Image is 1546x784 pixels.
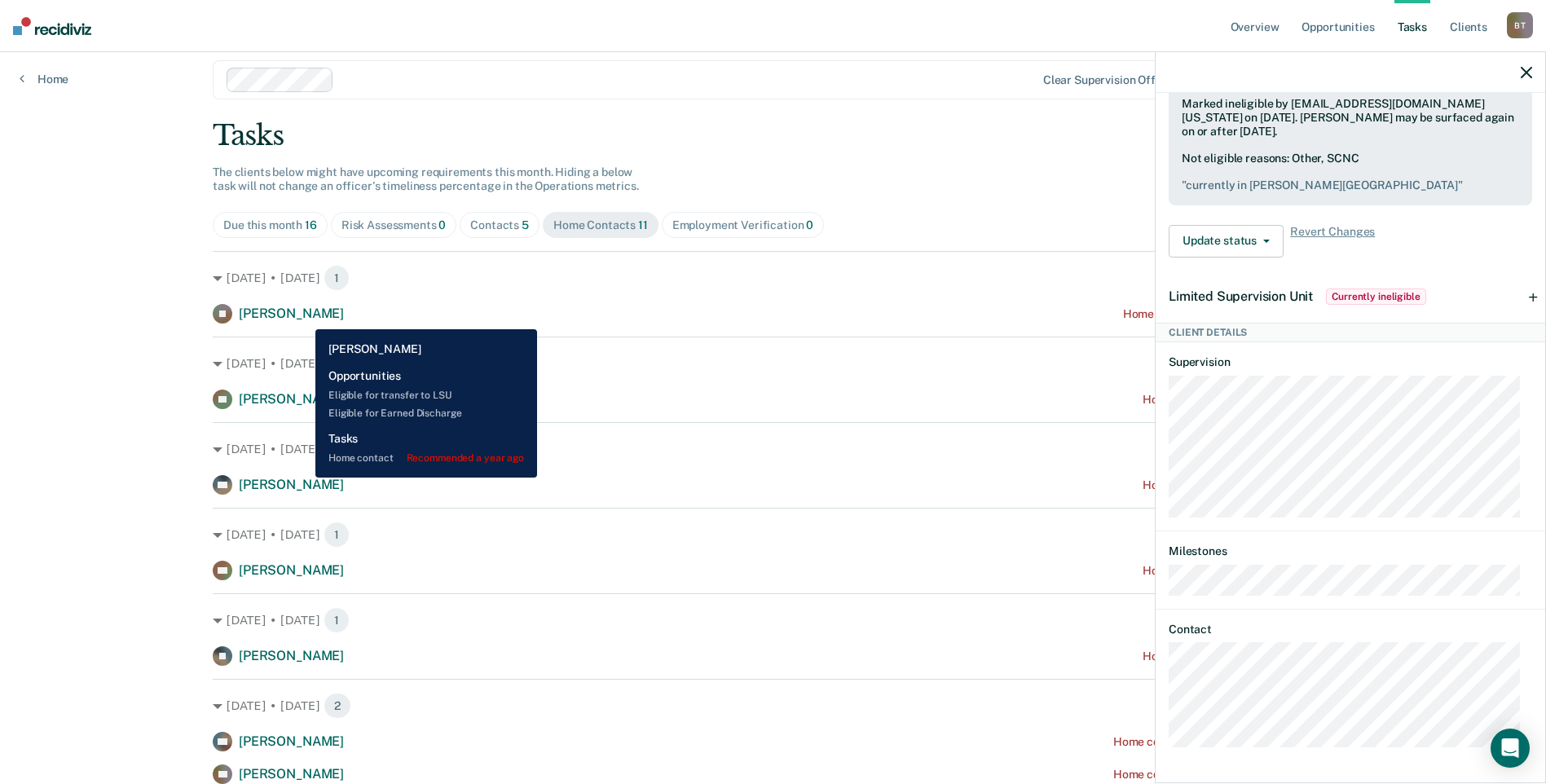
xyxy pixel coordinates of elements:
[638,218,648,231] span: 11
[213,165,639,192] span: The clients below might have upcoming requirements this month. Hiding a below task will not chang...
[1491,729,1530,768] div: Open Intercom Messenger
[470,218,529,232] div: Contacts
[1290,225,1375,258] span: Revert Changes
[1169,623,1532,636] dt: Contact
[1143,478,1333,492] div: Home contact recommended [DATE]
[213,119,1333,152] div: Tasks
[239,733,344,749] span: [PERSON_NAME]
[1113,768,1333,782] div: Home contact recommended a month ago
[1169,225,1284,258] button: Update status
[305,218,317,231] span: 16
[213,693,1333,719] div: [DATE] • [DATE]
[13,17,91,35] img: Recidiviz
[1156,271,1545,323] div: Limited Supervision UnitCurrently ineligible
[1169,288,1313,304] span: Limited Supervision Unit
[20,72,68,86] a: Home
[1156,323,1545,342] div: Client Details
[1507,12,1533,38] div: B T
[324,522,350,548] span: 1
[672,218,814,232] div: Employment Verification
[1182,178,1519,192] pre: " currently in [PERSON_NAME][GEOGRAPHIC_DATA] "
[324,350,350,377] span: 1
[1182,97,1519,138] div: Marked ineligible by [EMAIL_ADDRESS][DOMAIN_NAME][US_STATE] on [DATE]. [PERSON_NAME] may be surfa...
[324,436,350,462] span: 1
[239,477,344,492] span: [PERSON_NAME]
[324,265,350,291] span: 1
[213,350,1333,377] div: [DATE] • [DATE]
[223,218,317,232] div: Due this month
[1169,355,1532,369] dt: Supervision
[522,218,529,231] span: 5
[1143,564,1333,578] div: Home contact recommended [DATE]
[1043,73,1182,87] div: Clear supervision officers
[438,218,446,231] span: 0
[239,562,344,578] span: [PERSON_NAME]
[213,436,1333,462] div: [DATE] • [DATE]
[553,218,648,232] div: Home Contacts
[239,306,344,321] span: [PERSON_NAME]
[1143,393,1333,407] div: Home contact recommended [DATE]
[239,766,344,782] span: [PERSON_NAME]
[1326,288,1426,305] span: Currently ineligible
[341,218,447,232] div: Risk Assessments
[1123,307,1333,321] div: Home contact recommended a year ago
[213,265,1333,291] div: [DATE] • [DATE]
[239,648,344,663] span: [PERSON_NAME]
[1182,152,1519,192] div: Not eligible reasons: Other, SCNC
[1169,544,1532,558] dt: Milestones
[213,522,1333,548] div: [DATE] • [DATE]
[213,607,1333,633] div: [DATE] • [DATE]
[1113,735,1333,749] div: Home contact recommended a month ago
[1143,650,1333,663] div: Home contact recommended [DATE]
[806,218,813,231] span: 0
[324,693,351,719] span: 2
[324,607,350,633] span: 1
[239,391,344,407] span: [PERSON_NAME]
